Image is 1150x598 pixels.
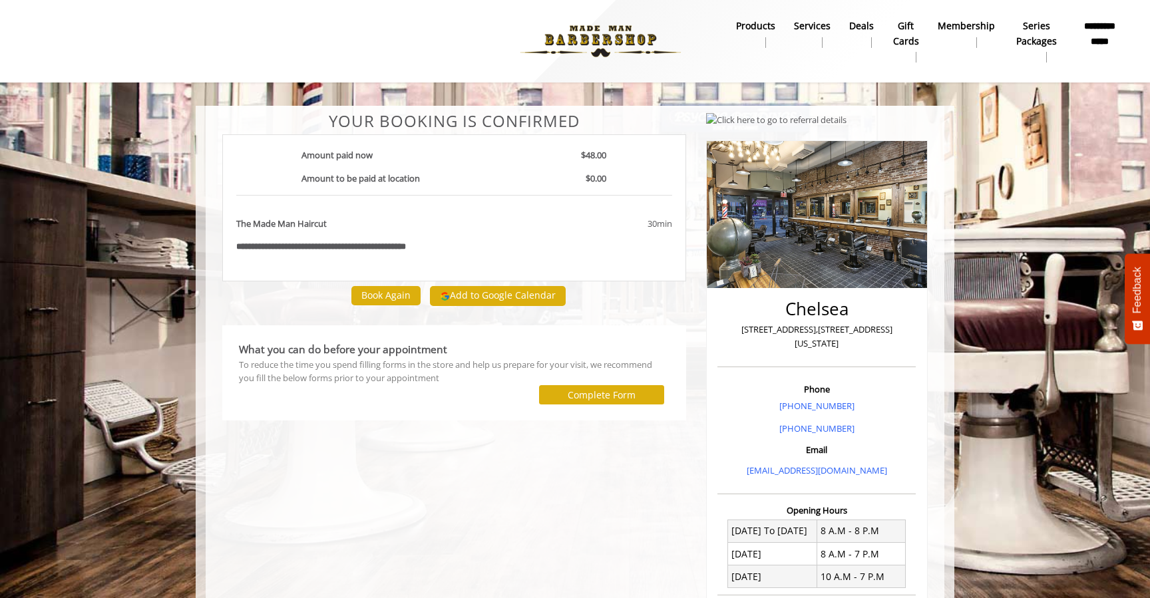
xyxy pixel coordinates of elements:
button: Add to Google Calendar [430,286,566,306]
a: [EMAIL_ADDRESS][DOMAIN_NAME] [747,464,887,476]
a: Productsproducts [727,17,785,51]
td: [DATE] [728,565,817,588]
b: gift cards [892,19,919,49]
h3: Email [721,445,912,454]
b: Series packages [1014,19,1059,49]
button: Feedback - Show survey [1125,253,1150,344]
b: Deals [849,19,874,33]
b: The Made Man Haircut [236,217,327,231]
a: [PHONE_NUMBER] [779,422,855,434]
img: Made Man Barbershop logo [509,5,692,78]
img: Click here to go to referral details [706,113,847,127]
td: 8 A.M - 7 P.M [817,543,906,565]
td: 8 A.M - 8 P.M [817,520,906,543]
td: 10 A.M - 7 P.M [817,565,906,588]
b: Amount paid now [301,149,373,161]
b: Membership [938,19,995,33]
a: ServicesServices [785,17,840,51]
a: MembershipMembership [928,17,1004,51]
button: Book Again [351,286,421,305]
p: [STREET_ADDRESS],[STREET_ADDRESS][US_STATE] [721,323,912,351]
span: Feedback [1131,267,1143,313]
a: DealsDeals [840,17,883,51]
a: Series packagesSeries packages [1004,17,1068,66]
td: [DATE] To [DATE] [728,520,817,543]
td: [DATE] [728,543,817,565]
center: Your Booking is confirmed [222,112,686,130]
b: Services [794,19,831,33]
h2: Chelsea [721,299,912,319]
a: Gift cardsgift cards [883,17,928,66]
b: $0.00 [586,172,606,184]
b: products [736,19,775,33]
b: What you can do before your appointment [239,342,447,357]
h3: Opening Hours [717,506,916,515]
b: $48.00 [581,149,606,161]
div: To reduce the time you spend filling forms in the store and help us prepare for your visit, we re... [239,358,670,386]
b: Amount to be paid at location [301,172,420,184]
div: 30min [540,217,671,231]
h3: Phone [721,384,912,394]
button: Complete Form [539,385,664,404]
label: Complete Form [568,390,636,400]
a: [PHONE_NUMBER] [779,400,855,412]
